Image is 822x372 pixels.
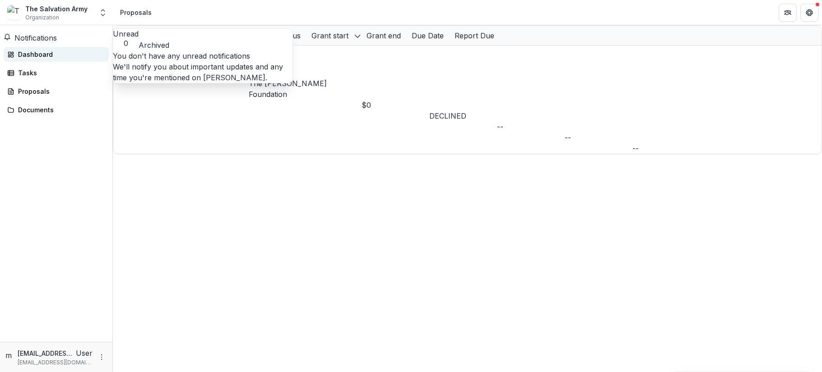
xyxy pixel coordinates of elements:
[306,26,361,45] div: Grant start
[449,26,500,45] div: Report Due
[249,78,362,100] p: The [PERSON_NAME] Foundation
[406,26,449,45] div: Due Date
[124,26,154,45] div: Grant
[25,4,88,14] div: The Salvation Army
[204,26,274,45] div: Amount awarded
[5,350,14,361] div: mh@maryhelenolejnik.com
[18,87,102,96] div: Proposals
[4,32,57,43] button: Notifications
[497,121,565,132] div: --
[113,28,139,48] button: Unread
[18,358,93,367] p: [EMAIL_ADDRESS][DOMAIN_NAME]
[97,4,109,22] button: Open entity switcher
[4,84,109,99] a: Proposals
[406,30,449,41] div: Due Date
[139,40,169,51] button: Archived
[154,26,204,45] div: Foundation
[361,30,406,41] div: Grant end
[4,47,109,62] a: Dashboard
[113,61,293,83] p: We'll notify you about important updates and any time you're mentioned on [PERSON_NAME].
[274,26,306,45] div: Status
[354,32,361,40] svg: sorted descending
[76,348,93,358] p: User
[4,65,109,80] a: Tasks
[18,105,102,115] div: Documents
[361,26,406,45] div: Grant end
[96,352,107,363] button: More
[4,102,109,117] a: Documents
[7,5,22,20] img: The Salvation Army
[632,143,700,154] div: --
[18,50,102,59] div: Dashboard
[18,68,102,78] div: Tasks
[779,4,797,22] button: Partners
[25,14,59,22] span: Organization
[14,33,57,42] span: Notifications
[18,349,76,358] p: [EMAIL_ADDRESS][DOMAIN_NAME]
[449,30,500,41] div: Report Due
[120,8,152,17] div: Proposals
[429,111,466,120] span: DECLINED
[306,30,354,41] div: Grant start
[113,39,139,48] span: 0
[800,4,818,22] button: Get Help
[362,100,429,110] div: $0
[113,51,293,61] p: You don't have any unread notifications
[116,6,155,19] nav: breadcrumb
[565,132,632,143] div: --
